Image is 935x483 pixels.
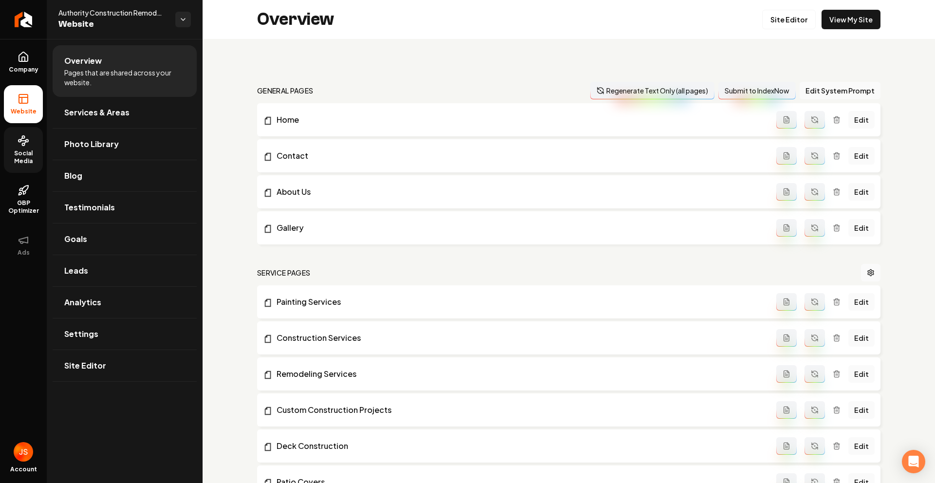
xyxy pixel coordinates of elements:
span: Leads [64,265,88,277]
span: Services & Areas [64,107,130,118]
span: Account [10,465,37,473]
a: Edit [848,329,875,347]
span: Overview [64,55,102,67]
a: Contact [263,150,776,162]
div: Open Intercom Messenger [902,450,925,473]
a: Edit [848,437,875,455]
a: Remodeling Services [263,368,776,380]
h2: Service Pages [257,268,311,278]
span: Photo Library [64,138,119,150]
button: Add admin page prompt [776,365,797,383]
button: Add admin page prompt [776,401,797,419]
a: Construction Services [263,332,776,344]
span: Analytics [64,297,101,308]
a: Photo Library [53,129,197,160]
span: Blog [64,170,82,182]
a: Gallery [263,222,776,234]
a: Blog [53,160,197,191]
a: Deck Construction [263,440,776,452]
span: Ads [14,249,34,257]
img: James Shamoun [14,442,33,462]
span: Company [5,66,42,74]
span: Website [7,108,40,115]
a: Company [4,43,43,81]
a: Painting Services [263,296,776,308]
a: Site Editor [762,10,816,29]
a: Site Editor [53,350,197,381]
a: Leads [53,255,197,286]
button: Add admin page prompt [776,293,797,311]
button: Add admin page prompt [776,111,797,129]
a: GBP Optimizer [4,177,43,223]
span: Authority Construction Remodeling & Painting LLC [58,8,168,18]
a: Services & Areas [53,97,197,128]
span: Site Editor [64,360,106,372]
a: View My Site [822,10,880,29]
span: Pages that are shared across your website. [64,68,185,87]
button: Add admin page prompt [776,219,797,237]
span: Goals [64,233,87,245]
button: Add admin page prompt [776,183,797,201]
a: Analytics [53,287,197,318]
a: Goals [53,223,197,255]
button: Submit to IndexNow [718,82,796,99]
button: Edit System Prompt [800,82,880,99]
button: Regenerate Text Only (all pages) [590,82,714,99]
button: Open user button [14,442,33,462]
h2: Overview [257,10,334,29]
button: Ads [4,226,43,264]
a: Edit [848,111,875,129]
span: Website [58,18,168,31]
button: Add admin page prompt [776,147,797,165]
a: Settings [53,318,197,350]
a: Edit [848,401,875,419]
button: Add admin page prompt [776,329,797,347]
span: Testimonials [64,202,115,213]
h2: general pages [257,86,314,95]
a: Edit [848,219,875,237]
a: Edit [848,147,875,165]
span: Social Media [4,149,43,165]
span: GBP Optimizer [4,199,43,215]
a: Custom Construction Projects [263,404,776,416]
a: Edit [848,365,875,383]
a: Social Media [4,127,43,173]
button: Add admin page prompt [776,437,797,455]
a: Testimonials [53,192,197,223]
a: Edit [848,183,875,201]
span: Settings [64,328,98,340]
a: Home [263,114,776,126]
a: Edit [848,293,875,311]
a: About Us [263,186,776,198]
img: Rebolt Logo [15,12,33,27]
